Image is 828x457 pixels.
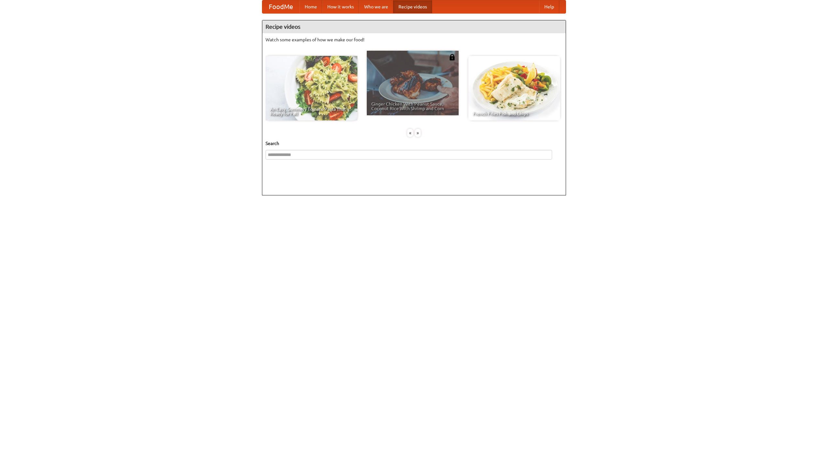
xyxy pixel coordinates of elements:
[359,0,393,13] a: Who we are
[266,56,357,120] a: An Easy, Summery Tomato Pasta That's Ready for Fall
[262,0,300,13] a: FoodMe
[415,129,421,137] div: »
[300,0,322,13] a: Home
[407,129,413,137] div: «
[473,111,556,116] span: French Fries Fish and Chips
[539,0,559,13] a: Help
[449,54,455,60] img: 483408.png
[266,36,562,43] p: Watch some examples of how we make our food!
[393,0,432,13] a: Recipe videos
[262,20,566,33] h4: Recipe videos
[270,107,353,116] span: An Easy, Summery Tomato Pasta That's Ready for Fall
[266,140,562,147] h5: Search
[322,0,359,13] a: How it works
[468,56,560,120] a: French Fries Fish and Chips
